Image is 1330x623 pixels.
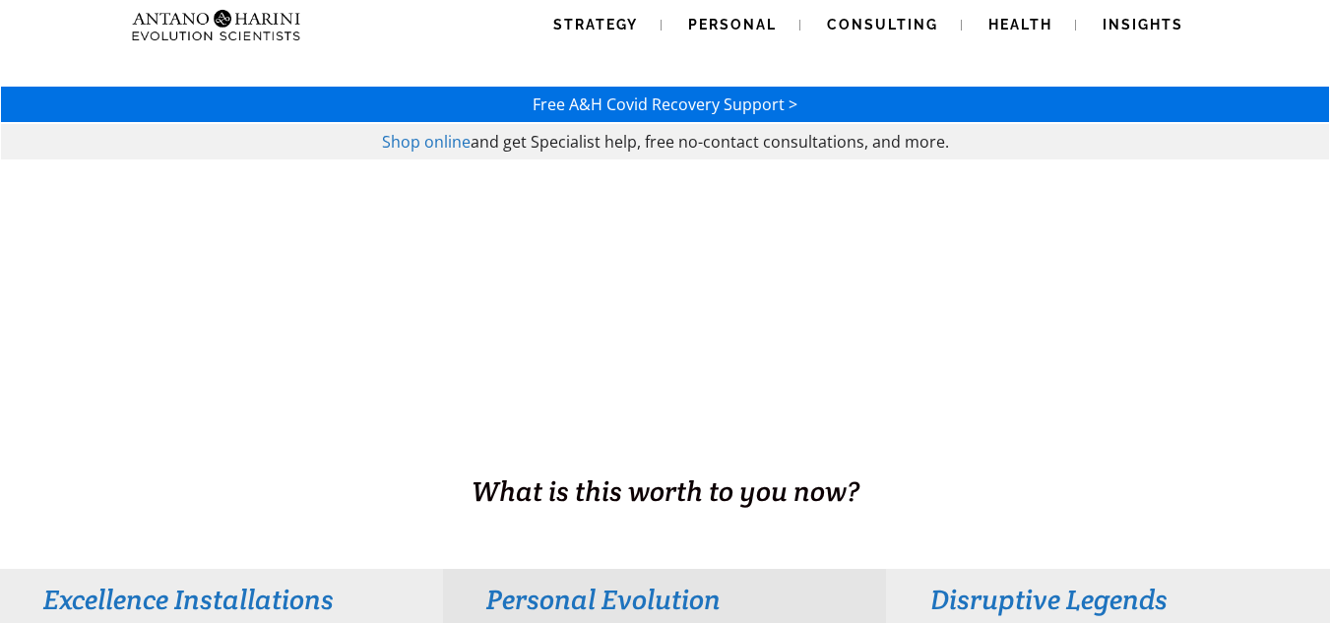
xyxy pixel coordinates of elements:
span: What is this worth to you now? [472,473,859,509]
h3: Disruptive Legends [930,582,1286,617]
span: Insights [1103,17,1183,32]
h3: Excellence Installations [43,582,399,617]
a: Free A&H Covid Recovery Support > [533,93,797,115]
span: Health [988,17,1052,32]
span: and get Specialist help, free no-contact consultations, and more. [471,131,949,153]
h3: Personal Evolution [486,582,842,617]
span: Strategy [553,17,638,32]
span: Consulting [827,17,938,32]
a: Shop online [382,131,471,153]
h1: BUSINESS. HEALTH. Family. Legacy [2,430,1328,471]
span: Personal [688,17,777,32]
